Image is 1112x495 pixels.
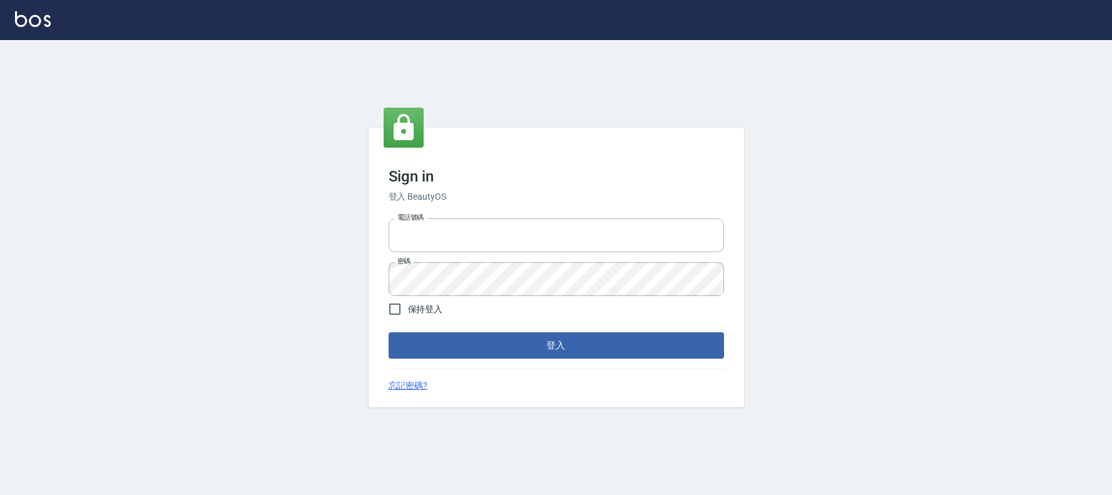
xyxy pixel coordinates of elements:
h3: Sign in [389,168,724,185]
label: 電話號碼 [397,213,424,222]
a: 忘記密碼? [389,379,428,392]
span: 保持登入 [408,303,443,316]
label: 密碼 [397,257,411,266]
button: 登入 [389,332,724,359]
h6: 登入 BeautyOS [389,190,724,203]
img: Logo [15,11,51,27]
